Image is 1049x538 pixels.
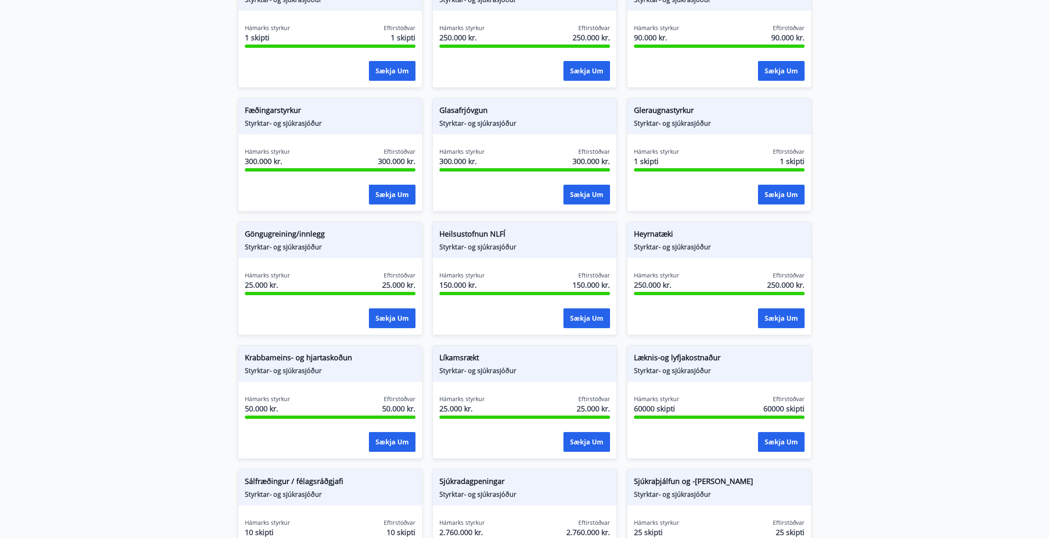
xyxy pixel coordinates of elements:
[578,271,610,280] span: Eftirstöðvar
[439,527,485,538] span: 2.760.000 kr.
[634,490,805,499] span: Styrktar- og sjúkrasjóður
[245,242,415,251] span: Styrktar- og sjúkrasjóður
[634,271,679,280] span: Hámarks styrkur
[563,185,610,204] button: Sækja um
[578,519,610,527] span: Eftirstöðvar
[369,185,415,204] button: Sækja um
[439,228,610,242] span: Heilsustofnun NLFÍ
[384,148,415,156] span: Eftirstöðvar
[773,395,805,403] span: Eftirstöðvar
[573,280,610,290] span: 150.000 kr.
[245,148,290,156] span: Hámarks styrkur
[773,24,805,32] span: Eftirstöðvar
[378,156,415,167] span: 300.000 kr.
[245,156,290,167] span: 300.000 kr.
[439,352,610,366] span: Líkamsrækt
[634,148,679,156] span: Hámarks styrkur
[634,156,679,167] span: 1 skipti
[439,32,485,43] span: 250.000 kr.
[758,432,805,452] button: Sækja um
[384,519,415,527] span: Eftirstöðvar
[771,32,805,43] span: 90.000 kr.
[577,403,610,414] span: 25.000 kr.
[634,352,805,366] span: Læknis-og lyfjakostnaður
[563,432,610,452] button: Sækja um
[563,61,610,81] button: Sækja um
[573,32,610,43] span: 250.000 kr.
[387,527,415,538] span: 10 skipti
[634,32,679,43] span: 90.000 kr.
[384,271,415,280] span: Eftirstöðvar
[566,527,610,538] span: 2.760.000 kr.
[758,308,805,328] button: Sækja um
[439,280,485,290] span: 150.000 kr.
[773,271,805,280] span: Eftirstöðvar
[634,519,679,527] span: Hámarks styrkur
[369,432,415,452] button: Sækja um
[384,395,415,403] span: Eftirstöðvar
[439,395,485,403] span: Hámarks styrkur
[634,24,679,32] span: Hámarks styrkur
[758,61,805,81] button: Sækja um
[382,403,415,414] span: 50.000 kr.
[245,519,290,527] span: Hámarks styrkur
[634,119,805,128] span: Styrktar- og sjúkrasjóður
[439,242,610,251] span: Styrktar- og sjúkrasjóður
[439,490,610,499] span: Styrktar- og sjúkrasjóður
[634,105,805,119] span: Gleraugnastyrkur
[245,490,415,499] span: Styrktar- og sjúkrasjóður
[758,185,805,204] button: Sækja um
[439,366,610,375] span: Styrktar- og sjúkrasjóður
[634,228,805,242] span: Heyrnatæki
[439,119,610,128] span: Styrktar- og sjúkrasjóður
[382,280,415,290] span: 25.000 kr.
[776,527,805,538] span: 25 skipti
[245,476,415,490] span: Sálfræðingur / félagsráðgjafi
[245,228,415,242] span: Göngugreining/innlegg
[573,156,610,167] span: 300.000 kr.
[369,61,415,81] button: Sækja um
[578,24,610,32] span: Eftirstöðvar
[634,280,679,290] span: 250.000 kr.
[773,519,805,527] span: Eftirstöðvar
[439,271,485,280] span: Hámarks styrkur
[245,395,290,403] span: Hámarks styrkur
[767,280,805,290] span: 250.000 kr.
[384,24,415,32] span: Eftirstöðvar
[439,156,485,167] span: 300.000 kr.
[245,403,290,414] span: 50.000 kr.
[245,119,415,128] span: Styrktar- og sjúkrasjóður
[763,403,805,414] span: 60000 skipti
[780,156,805,167] span: 1 skipti
[245,24,290,32] span: Hámarks styrkur
[391,32,415,43] span: 1 skipti
[245,527,290,538] span: 10 skipti
[634,366,805,375] span: Styrktar- og sjúkrasjóður
[634,242,805,251] span: Styrktar- og sjúkrasjóður
[245,352,415,366] span: Krabbameins- og hjartaskoðun
[439,105,610,119] span: Glasafrjóvgun
[439,476,610,490] span: Sjúkradagpeningar
[245,105,415,119] span: Fæðingarstyrkur
[245,271,290,280] span: Hámarks styrkur
[634,395,679,403] span: Hámarks styrkur
[245,32,290,43] span: 1 skipti
[563,308,610,328] button: Sækja um
[439,24,485,32] span: Hámarks styrkur
[245,366,415,375] span: Styrktar- og sjúkrasjóður
[369,308,415,328] button: Sækja um
[634,527,679,538] span: 25 skipti
[634,403,679,414] span: 60000 skipti
[578,395,610,403] span: Eftirstöðvar
[439,148,485,156] span: Hámarks styrkur
[245,280,290,290] span: 25.000 kr.
[634,476,805,490] span: Sjúkraþjálfun og -[PERSON_NAME]
[773,148,805,156] span: Eftirstöðvar
[578,148,610,156] span: Eftirstöðvar
[439,519,485,527] span: Hámarks styrkur
[439,403,485,414] span: 25.000 kr.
